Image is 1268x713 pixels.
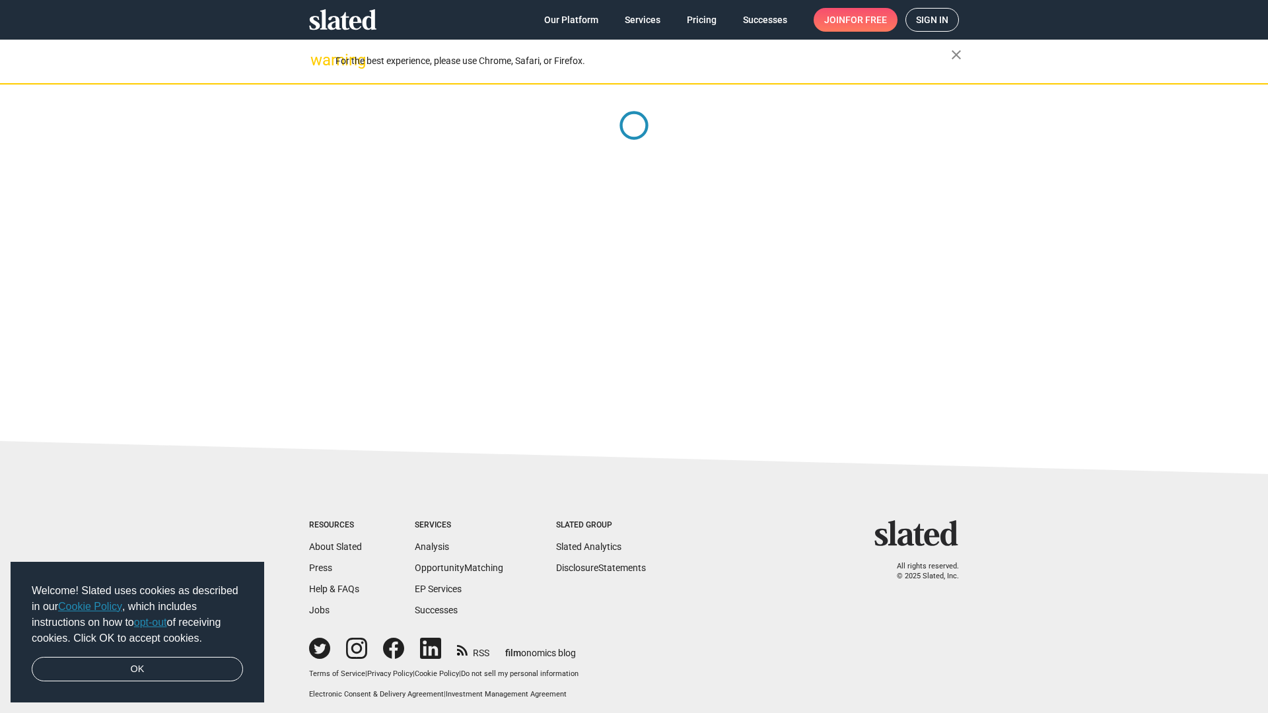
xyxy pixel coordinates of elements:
[415,520,503,531] div: Services
[505,648,521,658] span: film
[687,8,717,32] span: Pricing
[309,562,332,573] a: Press
[415,562,503,573] a: OpportunityMatching
[814,8,898,32] a: Joinfor free
[310,52,326,68] mat-icon: warning
[732,8,798,32] a: Successes
[58,601,122,612] a: Cookie Policy
[309,690,444,698] a: Electronic Consent & Delivery Agreement
[625,8,660,32] span: Services
[415,605,458,615] a: Successes
[367,669,413,678] a: Privacy Policy
[309,669,365,678] a: Terms of Service
[309,584,359,594] a: Help & FAQs
[459,669,461,678] span: |
[365,669,367,678] span: |
[743,8,787,32] span: Successes
[556,562,646,573] a: DisclosureStatements
[446,690,567,698] a: Investment Management Agreement
[309,520,362,531] div: Resources
[883,562,959,581] p: All rights reserved. © 2025 Slated, Inc.
[309,605,330,615] a: Jobs
[905,8,959,32] a: Sign in
[413,669,415,678] span: |
[415,669,459,678] a: Cookie Policy
[534,8,609,32] a: Our Platform
[824,8,887,32] span: Join
[457,639,489,660] a: RSS
[309,541,362,552] a: About Slated
[134,617,167,628] a: opt-out
[461,669,579,679] button: Do not sell my personal information
[415,584,462,594] a: EP Services
[544,8,598,32] span: Our Platform
[11,562,264,703] div: cookieconsent
[614,8,671,32] a: Services
[335,52,951,70] div: For the best experience, please use Chrome, Safari, or Firefox.
[32,657,243,682] a: dismiss cookie message
[676,8,727,32] a: Pricing
[916,9,948,31] span: Sign in
[556,520,646,531] div: Slated Group
[505,636,576,660] a: filmonomics blog
[845,8,887,32] span: for free
[556,541,621,552] a: Slated Analytics
[32,583,243,646] span: Welcome! Slated uses cookies as described in our , which includes instructions on how to of recei...
[415,541,449,552] a: Analysis
[444,690,446,698] span: |
[948,47,964,63] mat-icon: close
